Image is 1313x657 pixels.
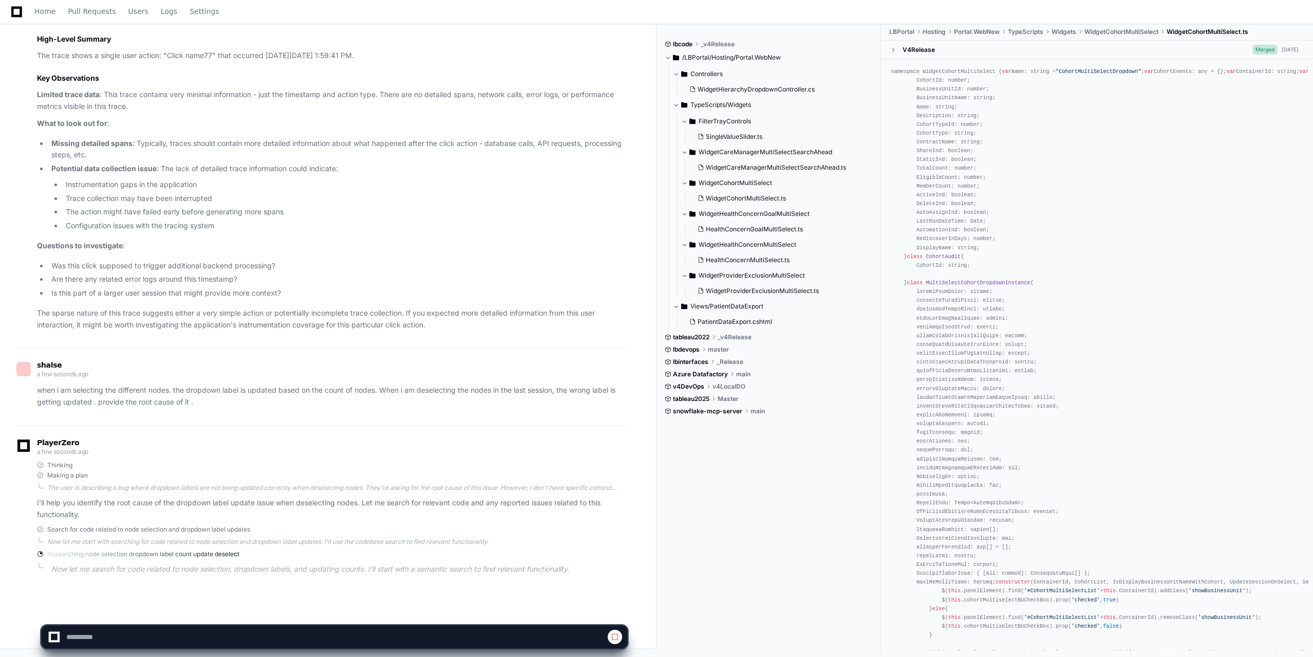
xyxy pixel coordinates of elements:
span: Hosting [923,28,946,36]
button: WidgetCohortMultiSelect [681,175,873,191]
p: : [37,118,627,130]
span: TypeScripts [1008,28,1043,36]
span: Portal.WebNew [954,28,1000,36]
span: FilterTrayControls [699,117,751,125]
span: v4DevOps [673,382,704,391]
li: Trace collection may have been interrupted [63,193,627,205]
span: /LBPortal/Hosting/Portal.WebNew [682,53,781,62]
span: WidgetProviderExclusionMultiSelect.ts [706,287,819,295]
button: SingleValueSlider.ts [693,130,867,144]
strong: What to look out for [37,119,107,127]
span: _v4Release [718,333,752,341]
p: when i am selecting the different nodes. the dropdown label is updated based on the count of node... [37,385,627,408]
span: var [1002,68,1011,75]
span: var [1227,68,1236,75]
span: HealthConcernMultiSelect.ts [706,256,790,264]
span: WidgetCareManagerMultiSelectSearchAhead [699,148,832,156]
button: FilterTrayControls [681,113,873,130]
button: WidgetCareManagerMultiSelectSearchAhead.ts [693,160,867,175]
h2: Key Observations [37,73,627,83]
span: 'checked' [1072,597,1100,603]
span: lbcode [673,40,692,48]
strong: Potential data collection issue [51,164,157,173]
span: this [1103,588,1116,594]
span: Settings [190,8,219,14]
span: master [708,345,729,354]
span: CohortAudit [926,253,961,260]
div: The user is describing a bug where dropdown labels are not being updated correctly when deselecti... [47,484,627,492]
span: class [907,280,923,286]
span: _v4Release [701,40,735,48]
span: WidgetHealthConcernMultiSelect [699,241,796,249]
svg: Directory [689,146,696,158]
button: TypeScripts/Widgets [673,97,873,113]
span: lbinterfaces [673,358,708,366]
span: WidgetCohortMultiSelect [699,179,772,187]
button: Controllers [673,66,873,82]
h2: High-Level Summary [37,34,627,44]
svg: Directory [681,99,687,111]
span: '#CohortMultiSelectList' [1024,588,1100,594]
p: : [37,240,627,252]
span: Search for code related to node selection and dropdown label updates [47,525,250,534]
span: PatientDataExport.cshtml [698,318,772,326]
svg: Directory [689,208,696,220]
span: Thinking [47,461,72,469]
span: SingleValueSlider.ts [706,133,762,141]
li: Instrumentation gaps in the application [63,179,627,191]
button: WidgetCohortMultiSelect.ts [693,191,867,206]
span: WidgetCareManagerMultiSelectSearchAhead.ts [706,163,846,172]
span: Pull Requests [68,8,116,14]
p: I'll help you identify the root cause of the dropdown label update issue when deselecting nodes. ... [37,497,627,521]
button: Views/PatientDataExport [673,298,873,315]
div: [DATE] [1282,46,1299,53]
span: Researching node selection dropdown label count update deselect [47,550,239,558]
span: WidgetCohortMultiSelect [1084,28,1158,36]
span: "CohortMultiSelectDropdown" [1056,68,1141,75]
span: HealthConcernGoalMultiSelect.ts [706,225,803,233]
span: tableau2022 [673,333,709,341]
li: Configuration issues with the tracing system [63,220,627,232]
span: WidgetCohortMultiSelect.ts [1167,28,1248,36]
span: PlayerZero [37,440,79,446]
span: a few seconds ago [37,448,88,455]
span: _Release [717,358,743,366]
p: The sparse nature of this trace suggests either a very simple action or potentially incomplete tr... [37,307,627,331]
strong: Questions to investigate [37,241,123,250]
strong: Limited trace data [37,90,100,99]
span: Making a plan [47,471,88,480]
li: : The lack of detailed trace information could indicate: [48,163,627,232]
span: main [736,370,751,378]
span: constructor [996,579,1030,585]
span: var [1145,68,1154,75]
svg: Directory [689,115,696,127]
p: : This trace contains very minimal information - just the timestamp and action type. There are no... [37,89,627,113]
button: WidgetHealthConcernMultiSelect [681,236,873,253]
li: Is this part of a larger user session that might provide more context? [48,287,627,299]
span: main [751,407,765,415]
span: Users [128,8,148,14]
svg: Directory [689,269,696,282]
span: Home [34,8,55,14]
button: WidgetProviderExclusionMultiSelect [681,267,873,284]
li: Are there any related error logs around this timestamp? [48,273,627,285]
span: class [907,253,923,260]
li: Was this click supposed to trigger additional backend processing? [48,260,627,272]
button: WidgetCareManagerMultiSelectSearchAhead [681,144,873,160]
span: snowflake-mcp-server [673,407,742,415]
span: lbdevops [673,345,700,354]
span: var [1299,68,1308,75]
p: Now let me search for code related to node selection, dropdown labels, and updating counts. I'll ... [51,563,627,575]
svg: Directory [673,51,679,64]
button: WidgetProviderExclusionMultiSelect.ts [693,284,867,298]
svg: Directory [689,239,696,251]
span: Controllers [690,70,723,78]
svg: Directory [681,300,687,313]
svg: Directory [681,68,687,80]
div: Now let me start with searching for code related to node selection and dropdown label updates. I'... [47,538,627,546]
button: WidgetHierarchyDropdownController.cs [685,82,867,97]
span: WidgetCohortMultiSelect.ts [706,194,786,203]
span: MultiSelectCohortDropdownInstance [926,280,1030,286]
span: true [1103,597,1116,603]
span: Azure Datafactory [673,370,728,378]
